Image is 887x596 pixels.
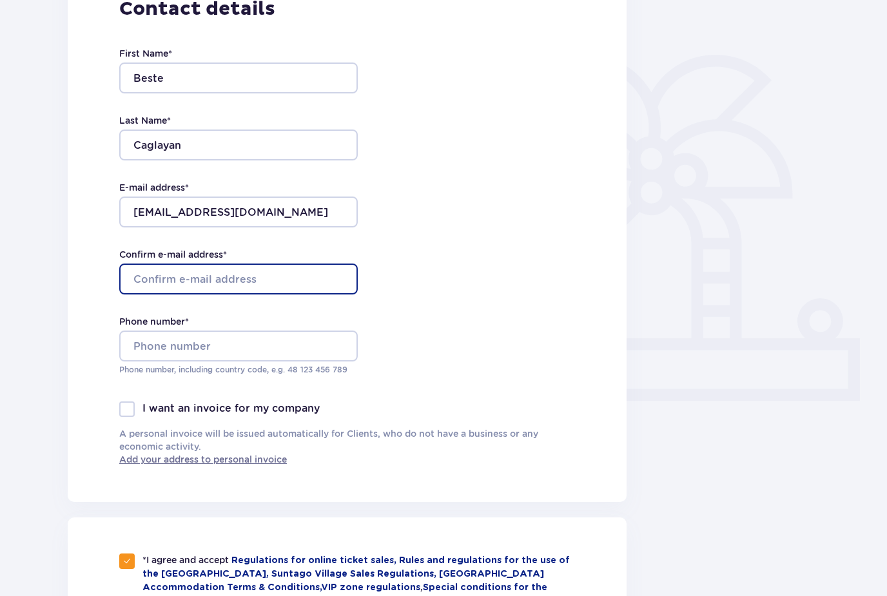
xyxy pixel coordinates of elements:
[119,114,171,127] label: Last Name *
[119,181,189,194] label: E-mail address *
[119,331,358,361] input: Phone number
[119,62,358,93] input: First Name
[119,264,358,294] input: Confirm e-mail address
[321,583,420,592] a: VIP zone regulations
[119,47,172,60] label: First Name *
[142,555,231,565] span: *I agree and accept
[119,364,358,376] p: Phone number, including country code, e.g. 48 ​123 ​456 ​789
[271,570,439,579] a: Suntago Village Sales Regulations,
[119,453,287,466] a: Add your address to personal invoice
[119,427,575,466] p: A personal invoice will be issued automatically for Clients, who do not have a business or any ec...
[231,556,399,565] a: Regulations for online ticket sales,
[119,248,227,261] label: Confirm e-mail address *
[119,315,189,328] label: Phone number *
[119,197,358,227] input: E-mail address
[142,401,320,416] p: I want an invoice for my company
[119,130,358,160] input: Last Name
